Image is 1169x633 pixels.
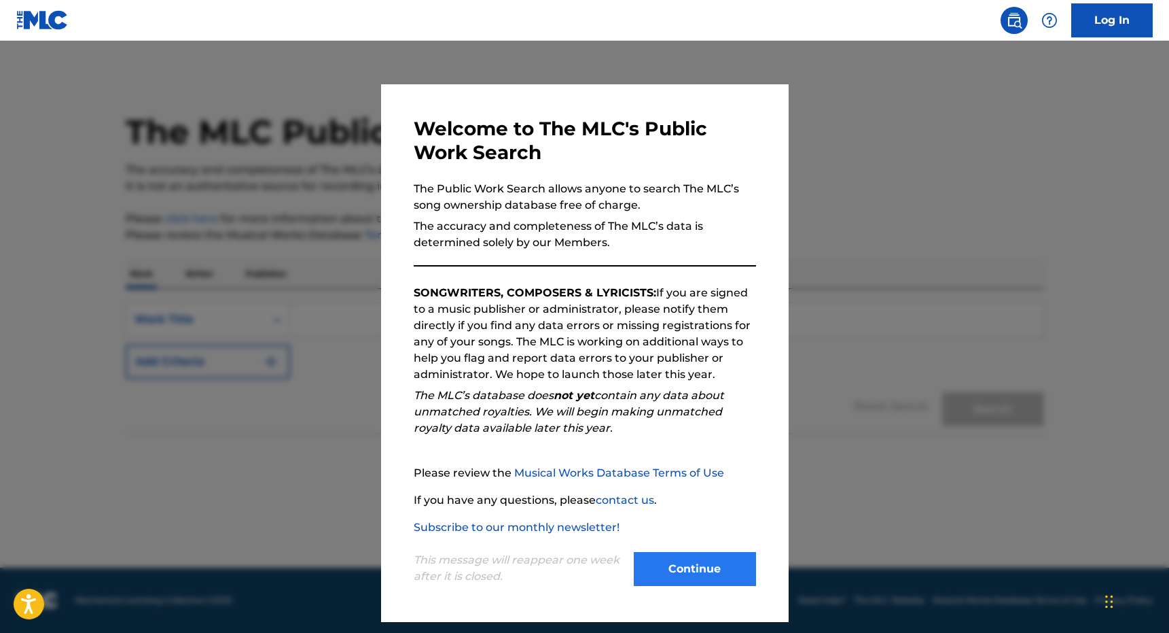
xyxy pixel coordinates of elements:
[414,181,756,213] p: The Public Work Search allows anyone to search The MLC’s song ownership database free of charge.
[414,492,756,509] p: If you have any questions, please .
[414,521,619,534] a: Subscribe to our monthly newsletter!
[1071,3,1153,37] a: Log In
[1105,581,1113,622] div: Drag
[1001,7,1028,34] a: Public Search
[414,285,756,383] p: If you are signed to a music publisher or administrator, please notify them directly if you find ...
[1101,568,1169,633] iframe: Chat Widget
[414,465,756,481] p: Please review the
[554,389,594,402] strong: not yet
[634,552,756,586] button: Continue
[16,10,69,30] img: MLC Logo
[1006,12,1022,29] img: search
[414,389,724,434] em: The MLC’s database does contain any data about unmatched royalties. We will begin making unmatche...
[514,466,724,479] a: Musical Works Database Terms of Use
[414,552,626,585] p: This message will reappear one week after it is closed.
[596,494,654,507] a: contact us
[414,286,656,299] strong: SONGWRITERS, COMPOSERS & LYRICISTS:
[414,218,756,251] p: The accuracy and completeness of The MLC’s data is determined solely by our Members.
[1041,12,1058,29] img: help
[414,117,756,165] h3: Welcome to The MLC's Public Work Search
[1036,7,1063,34] div: Help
